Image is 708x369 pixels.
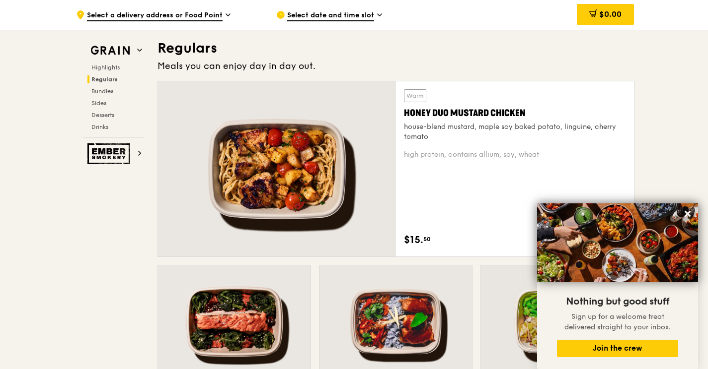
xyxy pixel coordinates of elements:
span: Select date and time slot [287,10,374,21]
span: Bundles [91,88,113,95]
span: Drinks [91,123,108,130]
span: Sides [91,100,106,107]
span: Desserts [91,112,114,119]
span: Nothing but good stuff [566,296,669,307]
span: Highlights [91,64,120,71]
img: Grain web logo [87,42,133,60]
img: Ember Smokery web logo [87,143,133,164]
span: 50 [423,235,431,243]
button: Join the crew [557,340,678,357]
h3: Regulars [157,39,634,57]
div: Meals you can enjoy day in day out. [157,59,634,73]
div: high protein, contains allium, soy, wheat [404,150,626,160]
div: Honey Duo Mustard Chicken [404,106,626,120]
div: house-blend mustard, maple soy baked potato, linguine, cherry tomato [404,122,626,142]
span: Select a delivery address or Food Point [87,10,223,21]
button: Close [680,206,696,222]
span: Regulars [91,76,118,83]
img: DSC07876-Edit02-Large.jpeg [537,203,698,282]
span: $15. [404,233,423,247]
span: $0.00 [599,9,622,19]
div: Warm [404,89,426,102]
span: Sign up for a welcome treat delivered straight to your inbox. [564,312,671,331]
